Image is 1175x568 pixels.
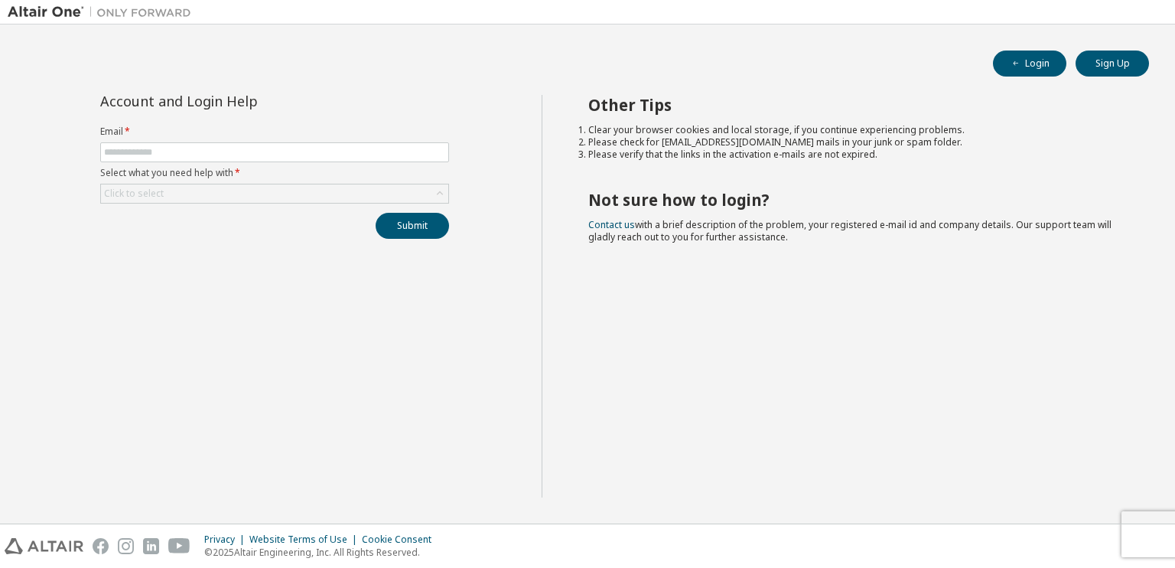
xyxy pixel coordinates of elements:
button: Sign Up [1076,51,1149,77]
a: Contact us [588,218,635,231]
li: Clear your browser cookies and local storage, if you continue experiencing problems. [588,124,1122,136]
button: Login [993,51,1066,77]
img: altair_logo.svg [5,538,83,554]
label: Email [100,126,449,138]
li: Please verify that the links in the activation e-mails are not expired. [588,149,1122,161]
img: instagram.svg [118,538,134,554]
div: Cookie Consent [362,534,441,546]
img: youtube.svg [168,538,190,554]
div: Click to select [101,184,448,203]
div: Account and Login Help [100,95,379,107]
p: © 2025 Altair Engineering, Inc. All Rights Reserved. [204,546,441,559]
h2: Other Tips [588,95,1122,115]
li: Please check for [EMAIL_ADDRESS][DOMAIN_NAME] mails in your junk or spam folder. [588,136,1122,149]
img: linkedin.svg [143,538,159,554]
img: Altair One [8,5,199,20]
span: with a brief description of the problem, your registered e-mail id and company details. Our suppo... [588,218,1112,243]
img: facebook.svg [93,538,109,554]
button: Submit [376,213,449,239]
div: Click to select [104,188,164,200]
div: Website Terms of Use [249,534,362,546]
h2: Not sure how to login? [588,190,1122,210]
div: Privacy [204,534,249,546]
label: Select what you need help with [100,167,449,179]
